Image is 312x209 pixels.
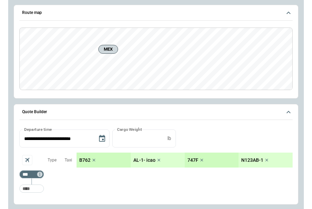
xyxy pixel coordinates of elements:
[22,155,32,165] span: Aircraft selection
[48,157,56,163] p: Type
[117,126,142,132] label: Cargo Weight
[19,104,293,120] button: Quote Builder
[95,132,109,145] button: Choose date, selected date is Aug 11, 2025
[19,185,44,193] div: Too short
[79,157,91,163] p: B762
[22,11,42,15] h6: Route map
[167,136,171,141] p: lb
[187,157,198,163] p: 747F
[20,28,292,90] canvas: Map
[241,157,263,163] p: N123AB-1
[19,129,293,196] div: Quote Builder
[65,157,72,163] p: Taxi
[22,110,47,114] h6: Quote Builder
[24,126,52,132] label: Departure time
[19,28,293,90] div: Route map
[77,153,293,168] div: scrollable content
[133,157,155,163] p: AL-1- icao
[19,170,44,178] div: Too short
[19,5,293,21] button: Route map
[101,46,115,53] span: MEX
